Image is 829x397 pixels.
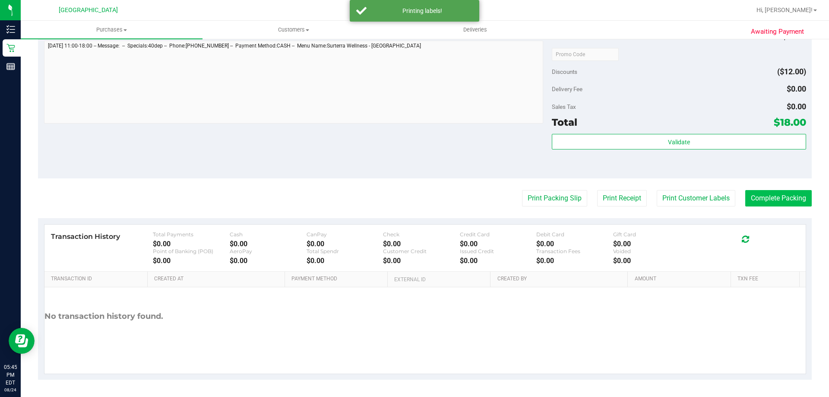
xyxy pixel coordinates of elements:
[452,26,499,34] span: Deliveries
[613,231,690,238] div: Gift Card
[153,240,230,248] div: $0.00
[153,257,230,265] div: $0.00
[6,44,15,52] inline-svg: Retail
[383,248,460,254] div: Customer Credit
[230,240,307,248] div: $0.00
[383,257,460,265] div: $0.00
[384,21,566,39] a: Deliveries
[552,134,806,149] button: Validate
[9,328,35,354] iframe: Resource center
[6,62,15,71] inline-svg: Reports
[737,276,796,283] a: Txn Fee
[21,26,203,34] span: Purchases
[536,240,613,248] div: $0.00
[307,231,383,238] div: CanPay
[383,231,460,238] div: Check
[153,248,230,254] div: Point of Banking (POB)
[787,102,806,111] span: $0.00
[387,272,490,287] th: External ID
[460,248,537,254] div: Issued Credit
[230,257,307,265] div: $0.00
[552,64,577,79] span: Discounts
[751,27,804,37] span: Awaiting Payment
[371,6,473,15] div: Printing labels!
[383,240,460,248] div: $0.00
[203,26,384,34] span: Customers
[153,231,230,238] div: Total Payments
[4,363,17,387] p: 05:45 PM EDT
[552,103,576,110] span: Sales Tax
[51,276,144,283] a: Transaction ID
[777,67,806,76] span: ($12.00)
[460,257,537,265] div: $0.00
[522,190,587,206] button: Print Packing Slip
[782,32,806,41] span: $30.00
[230,231,307,238] div: Cash
[307,257,383,265] div: $0.00
[552,116,577,128] span: Total
[613,240,690,248] div: $0.00
[745,190,812,206] button: Complete Packing
[21,21,203,39] a: Purchases
[657,190,735,206] button: Print Customer Labels
[668,139,690,146] span: Validate
[536,248,613,254] div: Transaction Fees
[552,33,573,40] span: Subtotal
[756,6,813,13] span: Hi, [PERSON_NAME]!
[787,84,806,93] span: $0.00
[59,6,118,14] span: [GEOGRAPHIC_DATA]
[307,240,383,248] div: $0.00
[552,48,619,61] input: Promo Code
[774,116,806,128] span: $18.00
[460,231,537,238] div: Credit Card
[291,276,384,283] a: Payment Method
[497,276,624,283] a: Created By
[460,240,537,248] div: $0.00
[552,86,582,92] span: Delivery Fee
[154,276,281,283] a: Created At
[613,248,690,254] div: Voided
[536,231,613,238] div: Debit Card
[203,21,384,39] a: Customers
[307,248,383,254] div: Total Spendr
[6,25,15,34] inline-svg: Inventory
[4,387,17,393] p: 08/24
[44,287,163,346] div: No transaction history found.
[635,276,728,283] a: Amount
[536,257,613,265] div: $0.00
[230,248,307,254] div: AeroPay
[597,190,647,206] button: Print Receipt
[613,257,690,265] div: $0.00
